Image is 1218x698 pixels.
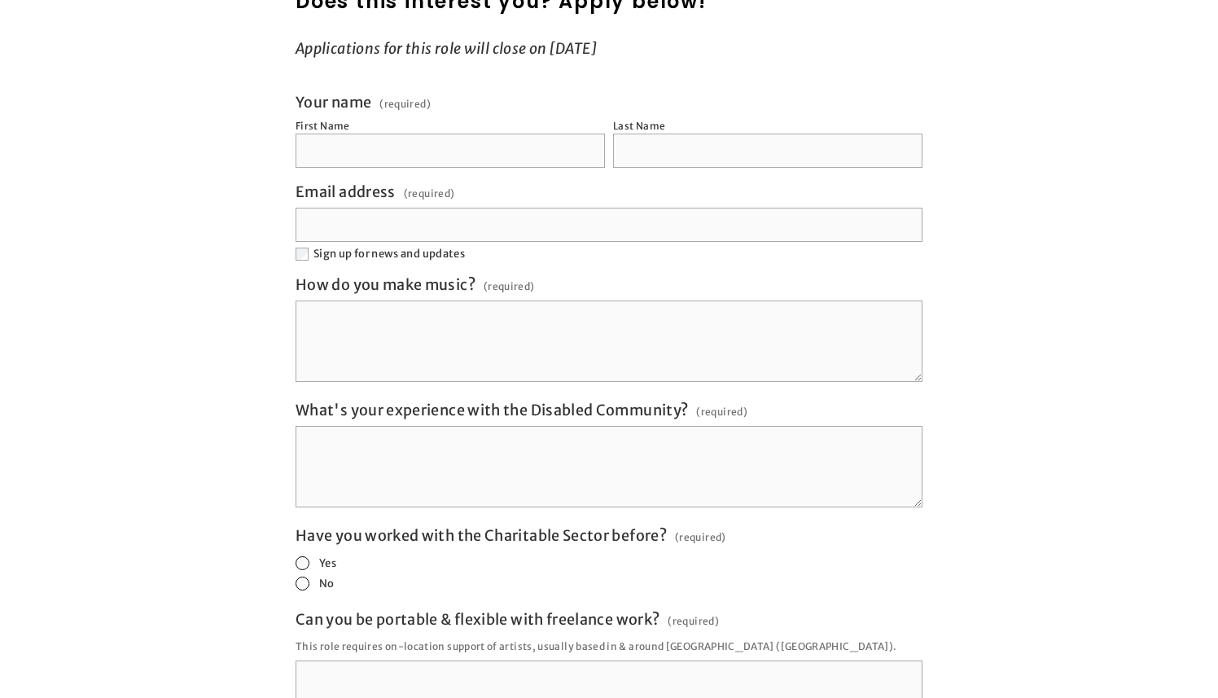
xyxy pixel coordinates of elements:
span: (required) [484,275,535,297]
div: First Name [296,120,350,132]
span: Yes [319,556,336,570]
span: (required) [379,99,431,109]
span: Sign up for news and updates [313,247,465,261]
span: (required) [675,526,726,548]
span: What's your experience with the Disabled Community? [296,401,688,419]
span: No [319,577,335,590]
input: Sign up for news and updates [296,248,309,261]
span: (required) [696,401,747,423]
span: How do you make music? [296,275,475,294]
span: (required) [668,610,719,632]
span: (required) [404,182,455,204]
span: Have you worked with the Charitable Sector before? [296,526,667,545]
p: This role requires on-location support of artists, usually based in & around [GEOGRAPHIC_DATA] ([... [296,635,922,657]
span: Email address [296,182,396,201]
span: Can you be portable & flexible with freelance work? [296,610,659,629]
div: Last Name [613,120,665,132]
em: Applications for this role will close on [DATE] [296,39,597,58]
span: Your name [296,93,371,112]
